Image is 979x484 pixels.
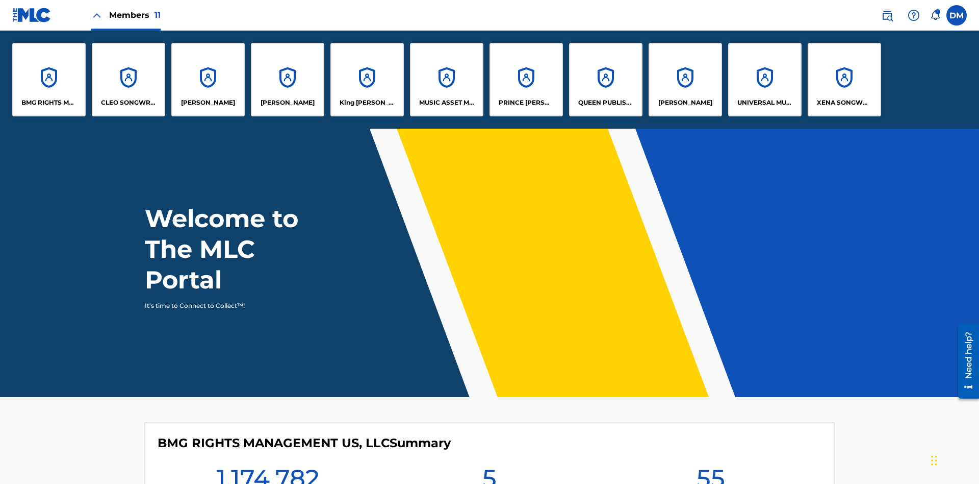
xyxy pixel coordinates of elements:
a: AccountsKing [PERSON_NAME] [330,43,404,116]
p: RONALD MCTESTERSON [658,98,712,107]
div: Drag [931,445,937,476]
p: EYAMA MCSINGER [261,98,315,107]
span: 11 [154,10,161,20]
a: Accounts[PERSON_NAME] [251,43,324,116]
p: King McTesterson [340,98,395,107]
a: AccountsPRINCE [PERSON_NAME] [489,43,563,116]
a: AccountsQUEEN PUBLISHA [569,43,642,116]
span: Members [109,9,161,21]
img: Close [91,9,103,21]
a: AccountsBMG RIGHTS MANAGEMENT US, LLC [12,43,86,116]
a: Public Search [877,5,897,26]
a: AccountsUNIVERSAL MUSIC PUB GROUP [728,43,802,116]
img: help [908,9,920,21]
h4: BMG RIGHTS MANAGEMENT US, LLC [158,435,451,451]
div: Help [904,5,924,26]
p: CLEO SONGWRITER [101,98,157,107]
a: AccountsXENA SONGWRITER [808,43,881,116]
p: UNIVERSAL MUSIC PUB GROUP [737,98,793,107]
p: MUSIC ASSET MANAGEMENT (MAM) [419,98,475,107]
p: BMG RIGHTS MANAGEMENT US, LLC [21,98,77,107]
p: PRINCE MCTESTERSON [499,98,554,107]
a: Accounts[PERSON_NAME] [649,43,722,116]
img: MLC Logo [12,8,51,22]
a: AccountsCLEO SONGWRITER [92,43,165,116]
div: User Menu [946,5,967,26]
a: AccountsMUSIC ASSET MANAGEMENT (MAM) [410,43,483,116]
p: ELVIS COSTELLO [181,98,235,107]
iframe: Resource Center [950,320,979,404]
h1: Welcome to The MLC Portal [145,203,336,295]
img: search [881,9,893,21]
div: Notifications [930,10,940,20]
iframe: Chat Widget [928,435,979,484]
p: QUEEN PUBLISHA [578,98,634,107]
p: It's time to Connect to Collect™! [145,301,322,310]
a: Accounts[PERSON_NAME] [171,43,245,116]
p: XENA SONGWRITER [817,98,872,107]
